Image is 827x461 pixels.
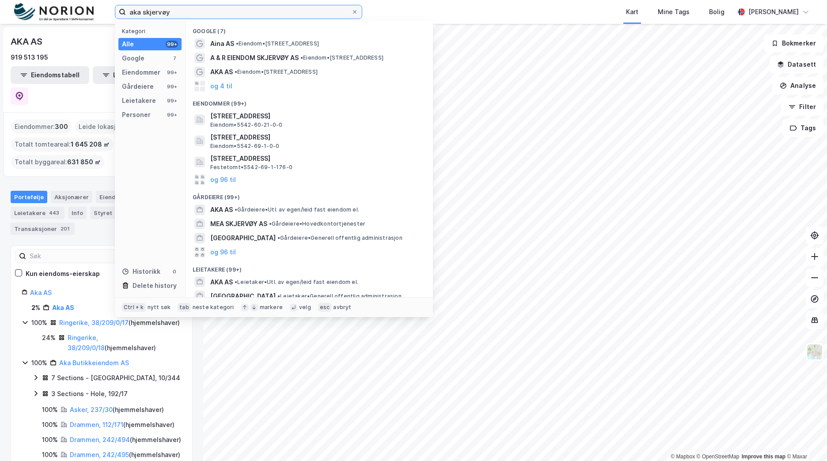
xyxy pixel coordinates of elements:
span: • [277,293,280,299]
div: Google [122,53,144,64]
div: 99+ [166,111,178,118]
span: AKA AS [210,204,233,215]
a: Drammen, 112/171 [70,421,123,428]
div: Leietakere (99+) [186,259,433,275]
span: MEA SKJERVØY AS [210,219,267,229]
span: • [300,54,303,61]
div: Personer [122,110,151,120]
div: 8 [114,208,123,217]
button: og 4 til [210,81,232,91]
a: Aka AS [30,289,52,296]
div: 201 [59,224,71,233]
div: Transaksjoner [11,223,75,235]
div: Leietakere [11,207,64,219]
div: Eiendommer (99+) [186,93,433,109]
div: velg [299,304,311,311]
span: • [269,220,272,227]
button: Analyse [772,77,823,94]
a: Improve this map [742,453,785,460]
button: Filter [781,98,823,116]
div: ( hjemmelshaver ) [68,333,182,354]
div: Totalt tomteareal : [11,137,113,151]
span: Leietaker • Utl. av egen/leid fast eiendom el. [235,279,358,286]
span: AKA AS [210,277,233,287]
div: Leide lokasjoner : [75,120,138,134]
div: ( hjemmelshaver ) [70,419,175,430]
div: 3 Sections - Hole, 192/17 [51,389,128,399]
a: Ringerike, 38/209/0/17 [59,319,129,326]
div: markere [260,304,283,311]
div: Eiendommer [96,191,155,203]
div: [PERSON_NAME] [748,7,799,17]
div: Eiendommer [122,67,160,78]
div: avbryt [333,304,351,311]
span: Festetomt • 5542-69-1-176-0 [210,164,292,171]
div: ( hjemmelshaver ) [70,450,180,460]
div: nytt søk [148,304,171,311]
span: Eiendom • [STREET_ADDRESS] [300,54,383,61]
div: ( hjemmelshaver ) [59,317,180,328]
div: 919 513 195 [11,52,48,63]
a: OpenStreetMap [697,453,740,460]
span: Leietaker • Generell offentlig administrasjon [277,293,402,300]
div: 99+ [166,41,178,48]
a: Drammen, 242/494 [70,436,130,443]
div: Styret [90,207,126,219]
button: Leietakertabell [93,66,171,84]
span: • [277,234,280,241]
span: Eiendom • 5542-69-1-0-0 [210,143,279,150]
span: Gårdeiere • Generell offentlig administrasjon [277,234,402,242]
div: Gårdeiere (99+) [186,187,433,203]
div: Delete history [133,280,177,291]
span: 1 645 208 ㎡ [71,139,110,150]
div: 100% [42,419,58,430]
div: 0 [171,268,178,275]
div: ( hjemmelshaver ) [70,435,181,445]
span: Eiendom • [STREET_ADDRESS] [235,68,318,76]
div: Eiendommer : [11,120,72,134]
button: og 96 til [210,247,236,257]
span: Gårdeiere • Hovedkontortjenester [269,220,365,227]
img: norion-logo.80e7a08dc31c2e691866.png [14,3,94,21]
div: Kontrollprogram for chat [783,419,827,461]
div: 100% [31,358,47,368]
div: Aksjonærer [51,191,92,203]
div: 100% [42,450,58,460]
div: ( hjemmelshaver ) [70,404,164,415]
button: og 96 til [210,174,236,185]
span: 300 [55,121,68,132]
div: 99+ [166,69,178,76]
span: • [236,40,239,47]
span: [STREET_ADDRESS] [210,111,422,121]
a: Drammen, 242/495 [70,451,129,458]
div: Historikk [122,266,160,277]
iframe: Chat Widget [783,419,827,461]
div: Google (7) [186,21,433,37]
div: Info [68,207,87,219]
span: [GEOGRAPHIC_DATA] [210,291,276,302]
div: Kun eiendoms-eierskap [26,268,100,279]
div: 7 [171,55,178,62]
div: AKA AS [11,34,44,49]
div: 24% [42,333,56,343]
span: • [235,206,237,213]
div: 7 Sections - [GEOGRAPHIC_DATA], 10/344 [51,373,180,383]
input: Søk på adresse, matrikkel, gårdeiere, leietakere eller personer [126,5,351,19]
span: Gårdeiere • Utl. av egen/leid fast eiendom el. [235,206,359,213]
span: 631 850 ㎡ [67,157,101,167]
button: Eiendomstabell [11,66,89,84]
span: [GEOGRAPHIC_DATA] [210,233,276,243]
div: Ctrl + k [122,303,146,312]
span: A & R EIENDOM SKJERVØY AS [210,53,299,63]
div: Kategori [122,28,182,34]
div: neste kategori [193,304,234,311]
div: Leietakere [122,95,156,106]
div: 2% [31,302,40,313]
a: Aka AS [52,304,74,311]
a: Aka Butikkeiendom AS [59,359,129,367]
button: Datasett [770,56,823,73]
div: esc [318,303,332,312]
div: 443 [47,208,61,217]
div: 99+ [166,83,178,90]
div: tab [178,303,191,312]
